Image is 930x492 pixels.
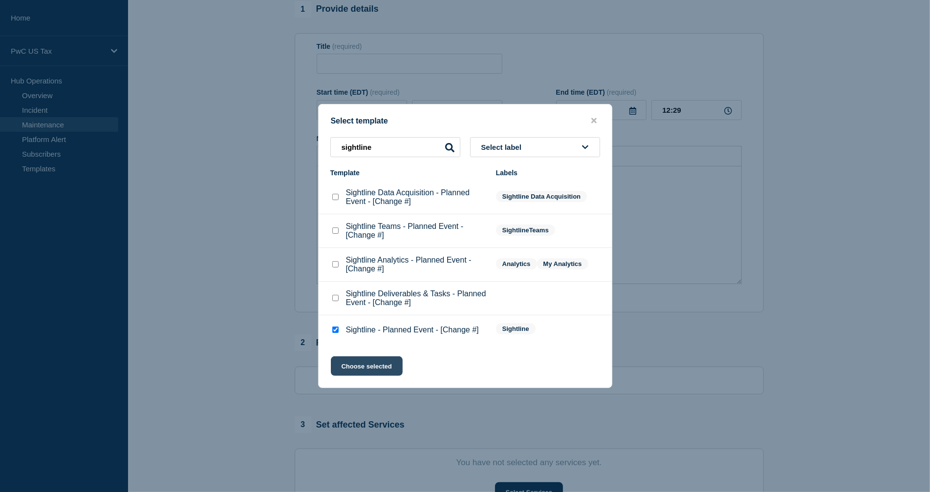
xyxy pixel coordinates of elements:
span: Analytics [496,258,537,269]
p: Sightline Teams - Planned Event - [Change #] [346,222,486,240]
button: close button [588,116,600,125]
button: Select label [470,137,600,157]
p: Sightline Data Acquisition - Planned Event - [Change #] [346,188,486,206]
input: Sightline Deliverables & Tasks - Planned Event - [Change #] checkbox [332,295,339,301]
div: Labels [496,169,600,177]
div: Template [330,169,486,177]
span: SightlineTeams [496,225,555,236]
span: Select label [481,143,526,151]
input: Sightline Teams - Planned Event - [Change #] checkbox [332,227,339,234]
p: Sightline Deliverables & Tasks - Planned Event - [Change #] [346,289,486,307]
button: Choose selected [331,356,403,376]
p: Sightline Analytics - Planned Event - [Change #] [346,256,486,273]
p: Sightline - Planned Event - [Change #] [346,326,479,334]
span: Sightline Data Acquisition [496,191,587,202]
input: Sightline Analytics - Planned Event - [Change #] checkbox [332,261,339,267]
div: Select template [319,116,612,125]
span: Sightline [496,323,536,334]
input: Sightline Data Acquisition - Planned Event - [Change #] checkbox [332,194,339,200]
span: My Analytics [537,258,588,269]
input: Sightline - Planned Event - [Change #] checkbox [332,327,339,333]
input: Search templates & labels [330,137,460,157]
